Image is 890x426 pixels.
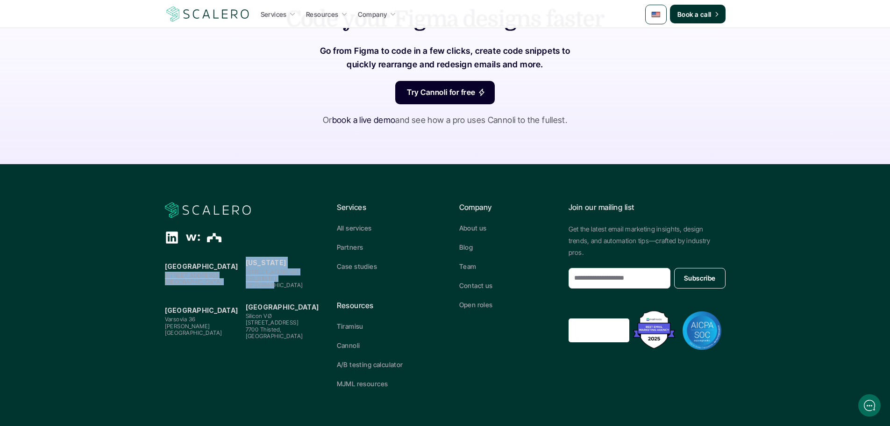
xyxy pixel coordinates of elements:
[337,360,431,369] a: A/B testing calculator
[332,115,396,125] a: book a live demo
[306,9,339,19] p: Resources
[858,394,881,417] iframe: gist-messenger-bubble-iframe
[165,202,251,219] img: Scalero company logotype
[358,9,387,19] p: Company
[165,6,251,22] a: Scalero company logotype
[459,300,493,310] p: Open roles
[569,223,726,259] p: Get the latest email marketing insights, design trends, and automation tips—crafted by industry p...
[246,319,299,326] span: [STREET_ADDRESS]
[651,10,661,19] img: 🇺🇸
[337,242,431,252] a: Partners
[337,340,360,350] p: Cannoli
[631,308,677,351] img: Best Email Marketing Agency 2025 - Recognized by Mailmodo
[14,124,172,143] button: New conversation
[670,5,726,23] a: Book a call
[337,261,431,271] a: Case studies
[337,202,431,214] p: Services
[677,9,712,19] p: Book a call
[165,329,222,336] span: [GEOGRAPHIC_DATA]
[314,44,576,72] p: Go from Figma to code in a few clicks, create code snippets to quickly rearrange and redesign ema...
[459,261,554,271] a: Team
[337,379,388,389] p: MJML resources
[337,242,363,252] p: Partners
[459,281,554,290] a: Contact us
[246,259,286,267] strong: [US_STATE]
[459,300,554,310] a: Open roles
[569,202,726,214] p: Join our mailing list
[165,262,238,270] strong: [GEOGRAPHIC_DATA]
[78,327,118,333] span: We run on Gist
[246,268,299,275] span: [STREET_ADDRESS]
[337,300,431,312] p: Resources
[165,306,238,314] strong: [GEOGRAPHIC_DATA]
[165,323,210,330] span: [PERSON_NAME]
[337,223,431,233] a: All services
[165,316,196,323] span: Varsovia 36
[14,62,173,107] h2: Let us know if we can help with lifecycle marketing.
[14,45,173,60] h1: Hi! Welcome to [GEOGRAPHIC_DATA].
[459,261,477,271] p: Team
[459,242,473,252] p: Blog
[165,278,222,285] span: [GEOGRAPHIC_DATA]
[337,340,431,350] a: Cannoli
[395,81,495,104] a: Try Cannoli for free
[459,281,493,290] p: Contact us
[337,223,372,233] p: All services
[337,360,403,369] p: A/B testing calculator
[459,242,554,252] a: Blog
[165,272,218,279] span: [STREET_ADDRESS]
[459,223,487,233] p: About us
[323,114,567,127] p: Or and see how a pro uses Cannoli to the fullest.
[674,268,725,289] button: Subscribe
[407,87,476,99] p: Try Cannoli for free
[261,9,287,19] p: Services
[684,273,716,283] p: Subscribe
[459,223,554,233] a: About us
[246,275,303,289] span: [US_STATE][GEOGRAPHIC_DATA]
[165,5,251,23] img: Scalero company logotype
[246,303,319,311] strong: [GEOGRAPHIC_DATA]
[246,326,303,339] span: 7700 Thisted, [GEOGRAPHIC_DATA]
[246,312,272,319] span: Silicon VØ
[60,130,112,137] span: New conversation
[337,261,377,271] p: Case studies
[337,321,431,331] a: Tiramisu
[337,379,431,389] a: MJML resources
[165,202,251,218] a: Scalero company logotype
[337,321,363,331] p: Tiramisu
[459,202,554,214] p: Company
